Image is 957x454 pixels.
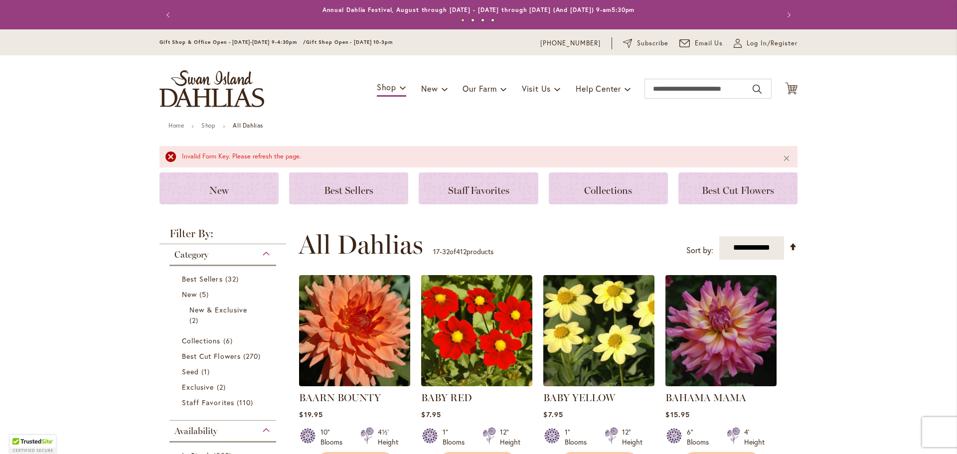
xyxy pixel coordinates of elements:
[665,410,689,419] span: $15.95
[543,392,615,404] a: BABY YELLOW
[665,392,746,404] a: BAHAMA MAMA
[306,39,393,45] span: Gift Shop Open - [DATE] 10-3pm
[320,427,348,447] div: 10" Blooms
[747,38,797,48] span: Log In/Register
[159,172,279,204] a: New
[734,38,797,48] a: Log In/Register
[182,274,266,284] a: Best Sellers
[237,397,256,408] span: 110
[500,427,520,447] div: 12" Height
[456,247,467,256] span: 412
[623,38,668,48] a: Subscribe
[702,184,774,196] span: Best Cut Flowers
[182,274,223,284] span: Best Sellers
[378,427,398,447] div: 4½' Height
[174,426,217,437] span: Availability
[182,398,234,407] span: Staff Favorites
[421,83,438,94] span: New
[299,230,423,260] span: All Dahlias
[637,38,668,48] span: Subscribe
[322,6,635,13] a: Annual Dahlia Festival, August through [DATE] - [DATE] through [DATE] (And [DATE]) 9-am5:30pm
[576,83,621,94] span: Help Center
[421,410,441,419] span: $7.95
[419,172,538,204] a: Staff Favorites
[421,379,532,388] a: BABY RED
[778,5,797,25] button: Next
[461,18,465,22] button: 1 of 4
[182,351,241,361] span: Best Cut Flowers
[159,228,286,244] strong: Filter By:
[182,366,266,377] a: Seed
[687,427,715,447] div: 6" Blooms
[481,18,484,22] button: 3 of 4
[299,275,410,386] img: Baarn Bounty
[678,172,797,204] a: Best Cut Flowers
[159,5,179,25] button: Previous
[189,315,201,325] span: 2
[225,274,241,284] span: 32
[433,244,493,260] p: - of products
[243,351,263,361] span: 270
[159,70,264,107] a: store logo
[543,275,654,386] img: BABY YELLOW
[182,382,214,392] span: Exclusive
[223,335,235,346] span: 6
[182,289,266,300] a: New
[549,172,668,204] a: Collections
[433,247,440,256] span: 17
[421,275,532,386] img: BABY RED
[491,18,494,22] button: 4 of 4
[182,335,266,346] a: Collections
[189,305,247,314] span: New & Exclusive
[289,172,408,204] a: Best Sellers
[543,379,654,388] a: BABY YELLOW
[182,152,768,161] div: Invalid Form Key. Please refresh the page.
[686,241,713,260] label: Sort by:
[471,18,475,22] button: 2 of 4
[159,39,306,45] span: Gift Shop & Office Open - [DATE]-[DATE] 9-4:30pm /
[463,83,496,94] span: Our Farm
[665,379,777,388] a: Bahama Mama
[442,247,450,256] span: 32
[10,435,56,454] div: TrustedSite Certified
[182,336,221,345] span: Collections
[189,304,259,325] a: New &amp; Exclusive
[233,122,263,129] strong: All Dahlias
[622,427,642,447] div: 12" Height
[299,379,410,388] a: Baarn Bounty
[201,122,215,129] a: Shop
[201,366,212,377] span: 1
[540,38,601,48] a: [PHONE_NUMBER]
[299,410,322,419] span: $19.95
[199,289,211,300] span: 5
[377,82,396,92] span: Shop
[182,367,199,376] span: Seed
[324,184,373,196] span: Best Sellers
[448,184,509,196] span: Staff Favorites
[209,184,229,196] span: New
[421,392,472,404] a: BABY RED
[299,392,381,404] a: BAARN BOUNTY
[679,38,723,48] a: Email Us
[695,38,723,48] span: Email Us
[543,410,563,419] span: $7.95
[443,427,471,447] div: 1" Blooms
[522,83,551,94] span: Visit Us
[565,427,593,447] div: 1" Blooms
[584,184,632,196] span: Collections
[744,427,765,447] div: 4' Height
[182,397,266,408] a: Staff Favorites
[217,382,228,392] span: 2
[182,351,266,361] a: Best Cut Flowers
[182,382,266,392] a: Exclusive
[174,249,208,260] span: Category
[665,275,777,386] img: Bahama Mama
[182,290,197,299] span: New
[168,122,184,129] a: Home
